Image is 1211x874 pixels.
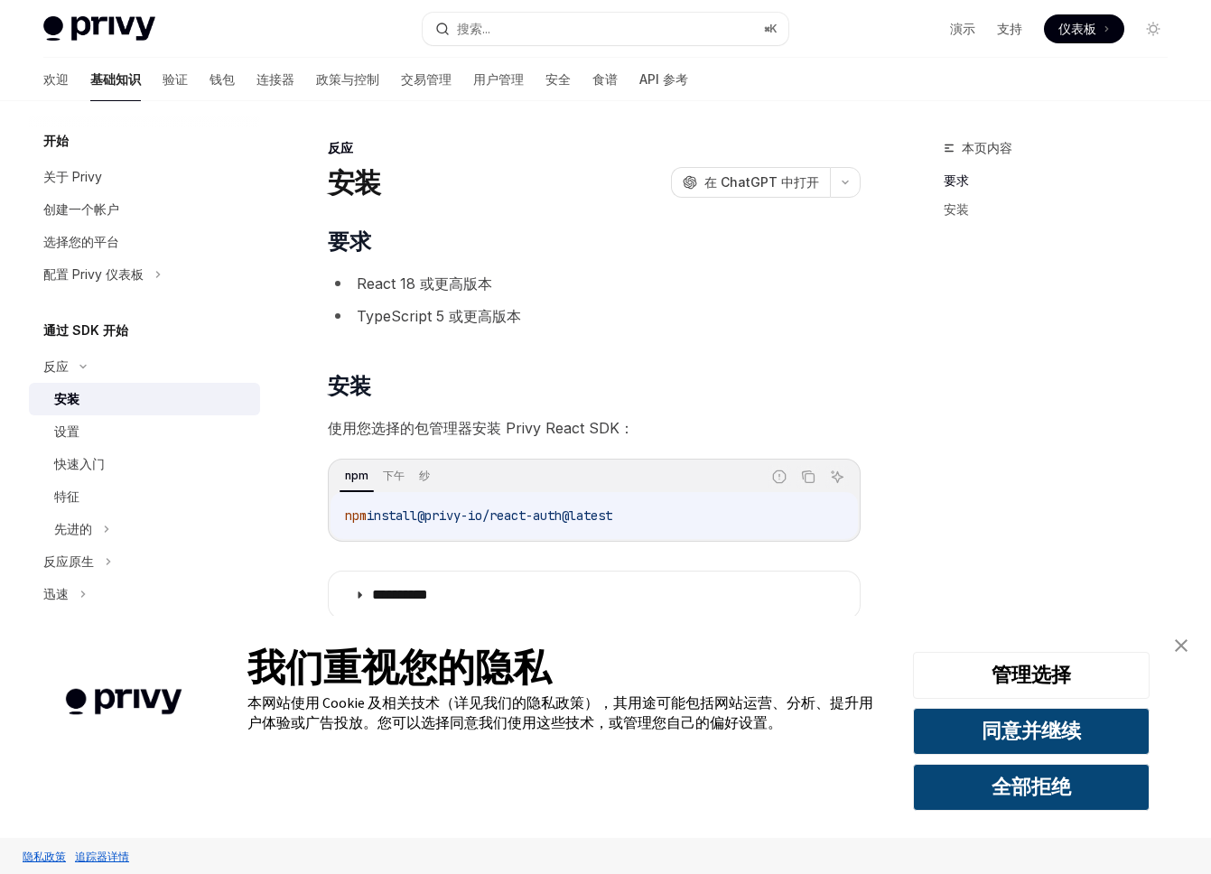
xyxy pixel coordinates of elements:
img: 公司徽标 [27,663,220,741]
font: 钱包 [210,71,235,87]
font: 安装 [328,166,381,199]
a: 钱包 [210,58,235,101]
font: 要求 [944,172,969,188]
button: 切换暗模式 [1139,14,1168,43]
font: 设置 [54,423,79,439]
font: 支持 [997,21,1022,36]
font: 搜索... [457,21,490,36]
a: 演示 [950,20,975,38]
a: 安装 [944,195,1182,224]
a: 追踪器详情 [70,841,134,872]
a: 选择您的平台 [29,226,260,258]
font: 安装 [54,391,79,406]
a: 交易管理 [401,58,452,101]
font: React 18 或更高版本 [357,274,492,293]
font: 安全 [545,71,571,87]
font: npm [345,469,368,482]
font: 政策与控制 [316,71,379,87]
font: 反应 [43,358,69,374]
font: 使用您选择的包管理器安装 Privy React SDK： [328,419,634,437]
font: 安装 [328,373,370,399]
a: 特征 [29,480,260,513]
a: 用户管理 [473,58,524,101]
font: 配置 Privy 仪表板 [43,266,144,282]
font: 食谱 [592,71,618,87]
font: 通过 SDK 开始 [43,322,128,338]
img: 关闭横幅 [1175,639,1188,652]
a: 食谱 [592,58,618,101]
font: 追踪器详情 [75,850,129,863]
a: 基础知识 [90,58,141,101]
font: 连接器 [256,71,294,87]
font: 反应原生 [43,553,94,569]
font: 开始 [43,133,69,148]
font: 在 ChatGPT 中打开 [704,174,819,190]
font: TypeScript 5 或更高版本 [357,307,521,325]
span: npm [345,507,367,524]
a: 安全 [545,58,571,101]
font: 基础知识 [90,71,141,87]
a: 支持 [997,20,1022,38]
span: @privy-io/react-auth@latest [417,507,612,524]
button: 同意并继续 [913,708,1150,755]
font: 交易管理 [401,71,452,87]
button: 搜索...⌘K [423,13,787,45]
button: 全部拒绝 [913,764,1150,811]
a: 隐私政策 [18,841,70,872]
font: 特征 [54,488,79,504]
font: 纱 [419,469,430,482]
font: 欢迎 [43,71,69,87]
font: 全部拒绝 [992,774,1071,799]
a: 关于 Privy [29,161,260,193]
font: 下午 [383,469,405,482]
font: 快速入门 [54,456,105,471]
a: 验证 [163,58,188,101]
font: 创建一个帐户 [43,201,119,217]
a: 仪表板 [1044,14,1124,43]
font: K [769,22,778,35]
font: 反应 [328,140,353,155]
font: 先进的 [54,521,92,536]
font: 用户管理 [473,71,524,87]
a: 设置 [29,415,260,448]
button: 管理选择 [913,652,1150,699]
font: API 参考 [639,71,688,87]
a: 关闭横幅 [1163,628,1199,664]
font: 本网站使用 Cookie 及相关技术（详见我们的隐私政策），其用途可能包括网站运营、分析、提升用户体验或广告投放。您可以选择同意我们使用这些技术，或管理您自己的偏好设置。 [247,693,873,731]
button: 询问人工智能 [825,465,849,488]
button: 报告错误代码 [768,465,791,488]
font: 关于 Privy [43,169,102,184]
span: install [367,507,417,524]
font: 安装 [944,201,969,217]
a: 安装 [29,383,260,415]
font: 同意并继续 [982,718,1081,743]
a: 要求 [944,166,1182,195]
a: 快速入门 [29,448,260,480]
font: 管理选择 [992,662,1071,687]
font: 本页内容 [962,140,1012,155]
font: 仪表板 [1058,21,1096,36]
font: 选择您的平台 [43,234,119,249]
a: 政策与控制 [316,58,379,101]
a: API 参考 [639,58,688,101]
button: 在 ChatGPT 中打开 [671,167,830,198]
font: 隐私政策 [23,850,66,863]
img: 灯光标志 [43,16,155,42]
font: 我们重视您的隐私 [247,644,551,691]
a: 欢迎 [43,58,69,101]
a: 创建一个帐户 [29,193,260,226]
font: 验证 [163,71,188,87]
font: ⌘ [764,22,769,35]
font: 迅速 [43,586,69,601]
font: 演示 [950,21,975,36]
a: 连接器 [256,58,294,101]
button: 复制代码块中的内容 [796,465,820,488]
font: 要求 [328,228,370,255]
